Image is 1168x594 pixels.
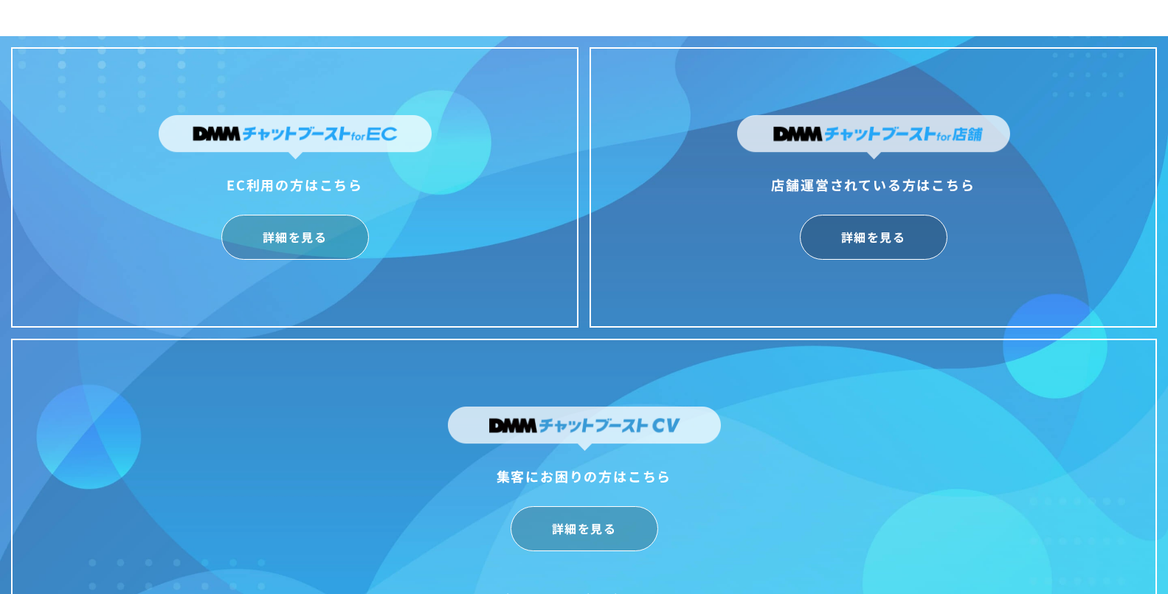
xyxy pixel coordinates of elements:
[448,464,721,488] div: 集客にお困りの方はこちら
[737,173,1010,196] div: 店舗運営されている方はこちら
[221,215,369,260] a: 詳細を見る
[737,115,1010,159] img: DMMチャットブーストfor店舗
[159,173,432,196] div: EC利用の方はこちら
[448,407,721,451] img: DMMチャットブーストCV
[800,215,947,260] a: 詳細を見る
[511,506,658,551] a: 詳細を見る
[159,115,432,159] img: DMMチャットブーストforEC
